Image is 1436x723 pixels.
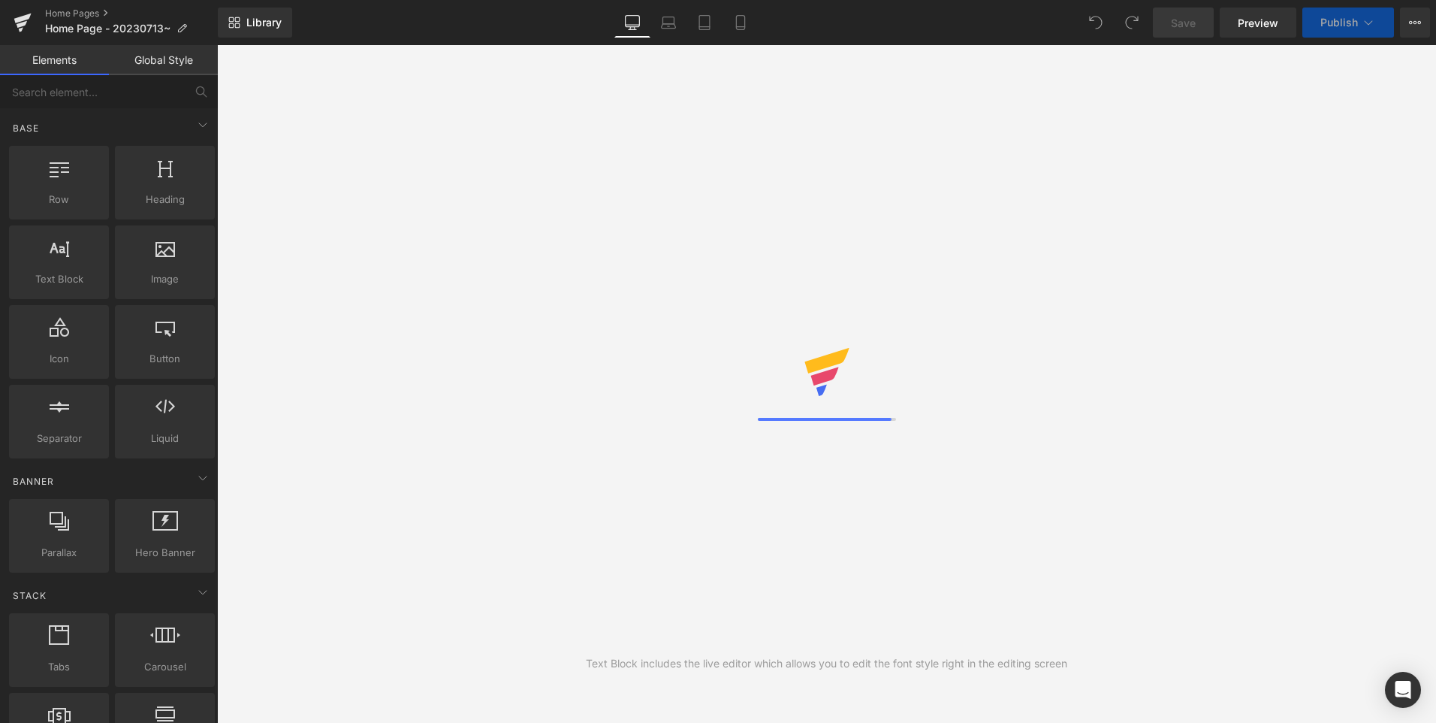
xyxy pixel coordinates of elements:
span: Heading [119,192,210,207]
button: More [1400,8,1430,38]
a: Tablet [686,8,723,38]
span: Text Block [14,271,104,287]
a: Home Pages [45,8,218,20]
span: Publish [1320,17,1358,29]
span: Library [246,16,282,29]
span: Stack [11,588,48,603]
a: New Library [218,8,292,38]
span: Image [119,271,210,287]
span: Parallax [14,545,104,561]
span: Save [1171,15,1196,31]
a: Preview [1220,8,1296,38]
span: Separator [14,431,104,446]
span: Button [119,351,210,367]
span: Preview [1238,15,1278,31]
span: Row [14,192,104,207]
button: Redo [1117,8,1147,38]
span: Banner [11,474,56,489]
span: Icon [14,351,104,367]
div: Text Block includes the live editor which allows you to edit the font style right in the editing ... [586,655,1067,672]
a: Global Style [109,45,218,75]
button: Undo [1081,8,1111,38]
span: Liquid [119,431,210,446]
span: Tabs [14,659,104,675]
a: Desktop [614,8,650,38]
div: Open Intercom Messenger [1385,672,1421,708]
a: Laptop [650,8,686,38]
button: Publish [1302,8,1394,38]
a: Mobile [723,8,759,38]
span: Home Page - 20230713~ [45,23,170,35]
span: Carousel [119,659,210,675]
span: Hero Banner [119,545,210,561]
span: Base [11,121,41,135]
